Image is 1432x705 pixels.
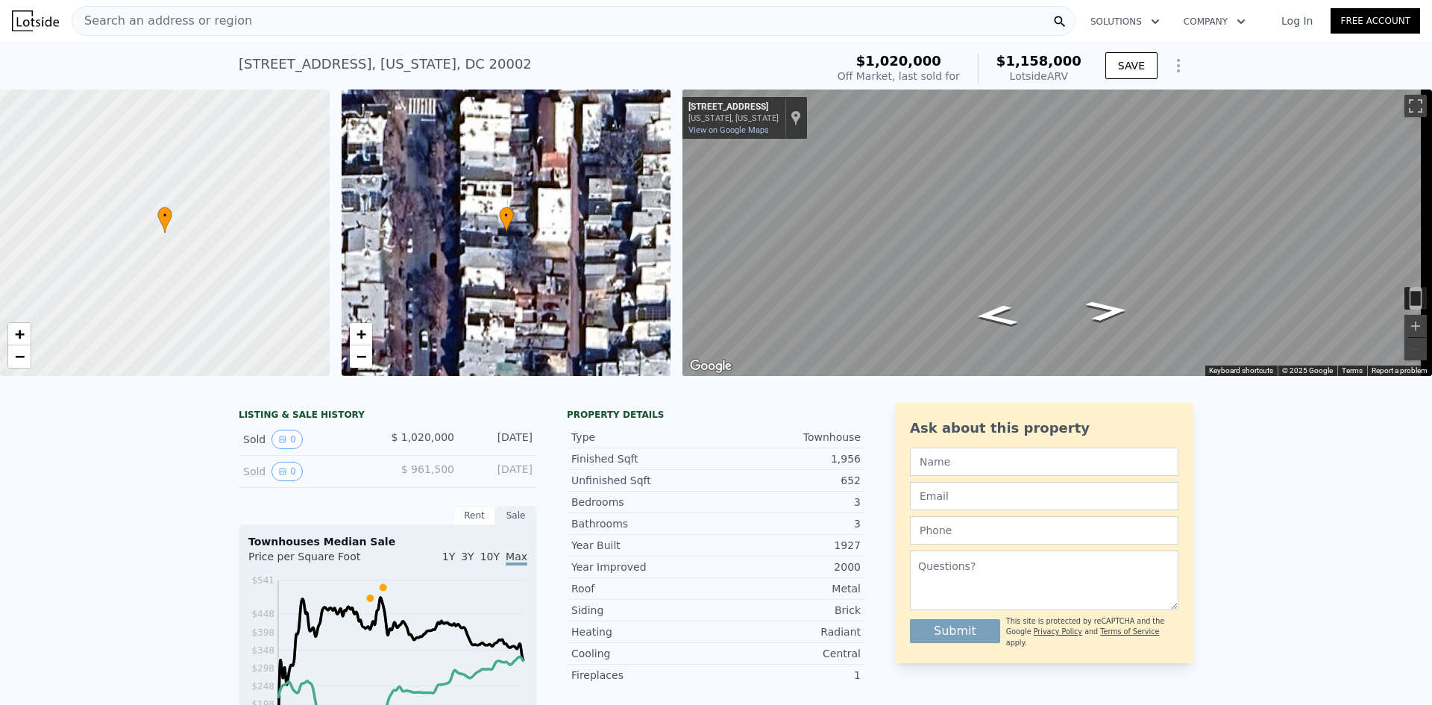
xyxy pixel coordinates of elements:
input: Email [910,482,1178,510]
div: 3 [716,495,861,510]
div: 1927 [716,538,861,553]
span: $1,158,000 [996,53,1081,69]
div: Townhouse [716,430,861,445]
span: 3Y [461,551,474,563]
div: [DATE] [466,430,533,449]
div: Type [571,430,716,445]
span: Max [506,551,527,565]
span: $ 961,500 [401,463,454,475]
div: Lotside ARV [996,69,1081,84]
button: Show Options [1163,51,1193,81]
div: Price per Square Foot [248,549,388,573]
a: Terms (opens in new tab) [1342,366,1363,375]
div: Year Built [571,538,716,553]
div: Year Improved [571,560,716,574]
div: This site is protected by reCAPTCHA and the Google and apply. [1006,616,1178,648]
tspan: $248 [251,681,274,692]
button: Company [1172,8,1257,35]
input: Name [910,448,1178,476]
input: Phone [910,516,1178,545]
span: − [15,347,25,366]
div: Sale [495,506,537,525]
a: Show location on map [791,110,801,126]
a: Log In [1263,13,1331,28]
span: − [356,347,365,366]
div: Sold [243,462,376,481]
button: View historical data [271,430,303,449]
div: Rent [453,506,495,525]
button: Toggle fullscreen view [1404,95,1427,117]
div: [DATE] [466,462,533,481]
button: Keyboard shortcuts [1209,366,1273,376]
div: Ask about this property [910,418,1178,439]
div: Property details [567,409,865,421]
button: Submit [910,619,1000,643]
img: Google [686,357,735,376]
div: Street View [682,90,1432,376]
div: Map [682,90,1432,376]
span: © 2025 Google [1282,366,1333,375]
div: Central [716,646,861,661]
span: $ 1,020,000 [391,431,454,443]
div: Cooling [571,646,716,661]
tspan: $448 [251,609,274,619]
a: Open this area in Google Maps (opens a new window) [686,357,735,376]
div: Heating [571,624,716,639]
span: 10Y [480,551,500,563]
span: + [15,325,25,343]
div: 2000 [716,560,861,574]
div: LISTING & SALE HISTORY [239,409,537,424]
button: View historical data [271,462,303,481]
div: Bedrooms [571,495,716,510]
span: Search an address or region [72,12,252,30]
button: Zoom in [1404,315,1427,337]
button: Zoom out [1404,338,1427,360]
a: Zoom out [8,345,31,368]
path: Go North, 10th St NE [957,300,1035,331]
a: Privacy Policy [1034,627,1082,636]
div: • [499,207,514,233]
div: Metal [716,581,861,596]
img: Lotside [12,10,59,31]
button: Toggle motion tracking [1404,287,1427,310]
path: Go South, 10th St NE [1068,295,1147,327]
button: Solutions [1078,8,1172,35]
div: [US_STATE], [US_STATE] [688,113,779,123]
div: • [157,207,172,233]
div: Townhouses Median Sale [248,534,527,549]
div: Fireplaces [571,668,716,683]
div: Finished Sqft [571,451,716,466]
div: Bathrooms [571,516,716,531]
div: 1 [716,668,861,683]
span: $1,020,000 [856,53,941,69]
span: 1Y [442,551,455,563]
a: Zoom in [8,323,31,345]
button: SAVE [1105,52,1158,79]
div: Roof [571,581,716,596]
div: [STREET_ADDRESS] [688,101,779,113]
a: View on Google Maps [688,125,769,135]
a: Report a problem [1372,366,1428,375]
div: Sold [243,430,376,449]
div: Unfinished Sqft [571,473,716,488]
tspan: $348 [251,645,274,656]
span: + [356,325,365,343]
tspan: $398 [251,627,274,638]
a: Zoom out [350,345,372,368]
div: Brick [716,603,861,618]
span: • [157,209,172,222]
tspan: $541 [251,575,274,586]
div: [STREET_ADDRESS] , [US_STATE] , DC 20002 [239,54,532,75]
div: 3 [716,516,861,531]
div: 652 [716,473,861,488]
a: Terms of Service [1100,627,1159,636]
a: Free Account [1331,8,1420,34]
div: Radiant [716,624,861,639]
tspan: $298 [251,663,274,674]
a: Zoom in [350,323,372,345]
div: Off Market, last sold for [838,69,960,84]
div: Siding [571,603,716,618]
div: 1,956 [716,451,861,466]
span: • [499,209,514,222]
